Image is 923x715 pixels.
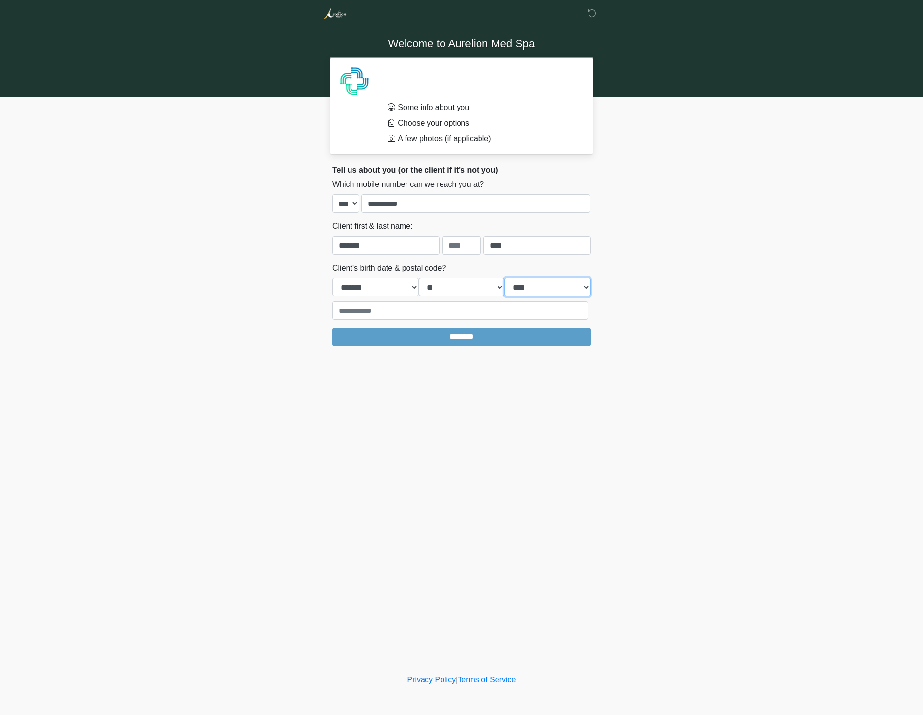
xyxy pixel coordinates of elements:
[388,102,576,113] li: Some info about you
[332,165,591,175] h2: Tell us about you (or the client if it's not you)
[388,117,576,129] li: Choose your options
[332,262,446,274] label: Client's birth date & postal code?
[325,35,598,53] h1: Welcome to Aurelion Med Spa
[388,133,576,145] li: A few photos (if applicable)
[407,676,456,684] a: Privacy Policy
[332,220,413,232] label: Client first & last name:
[458,676,516,684] a: Terms of Service
[456,676,458,684] a: |
[340,67,369,96] img: Agent Avatar
[323,7,347,19] img: Aurelion Med Spa Logo
[332,179,484,190] label: Which mobile number can we reach you at?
